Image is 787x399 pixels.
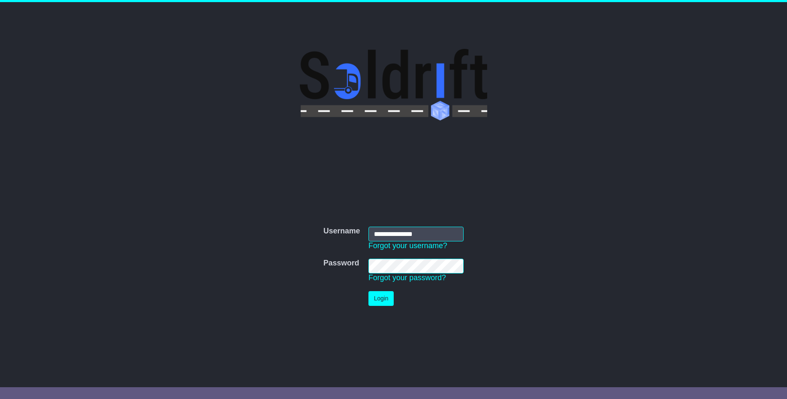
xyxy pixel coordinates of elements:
img: Soldrift Pty Ltd [300,49,487,121]
a: Forgot your username? [368,241,447,250]
label: Password [323,259,359,268]
label: Username [323,227,360,236]
button: Login [368,291,394,306]
a: Forgot your password? [368,273,446,282]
